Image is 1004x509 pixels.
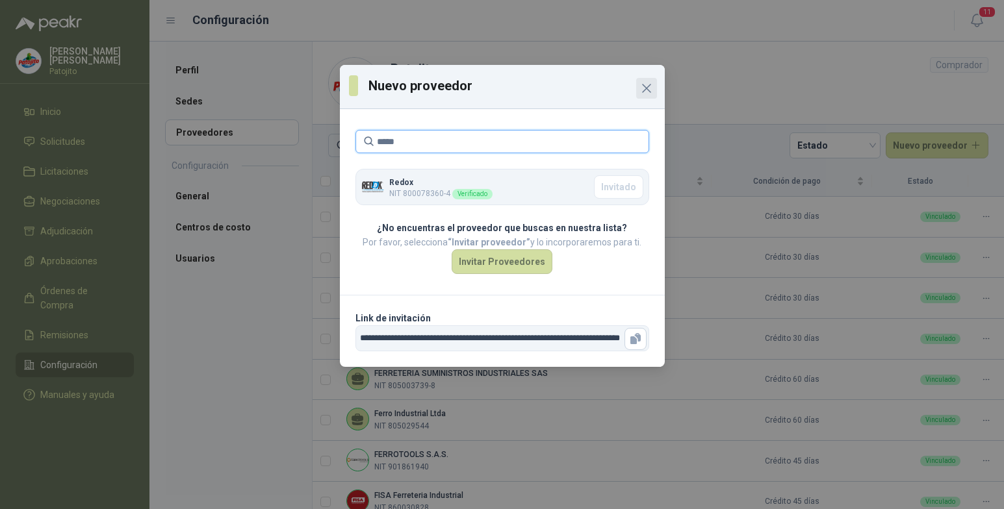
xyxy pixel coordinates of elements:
button: Invitado [594,175,643,199]
b: “Invitar proveedor” [448,237,530,247]
div: Verificado [452,189,493,199]
p: ¿No encuentras el proveedor que buscas en nuestra lista? [377,221,627,235]
button: Invitar Proveedores [452,249,552,274]
p: Por favor, selecciona y lo incorporaremos para ti. [363,235,641,249]
p: NIT 800078360 - 4 [389,189,493,199]
b: Redox [389,178,413,187]
h3: Nuevo proveedor [368,76,655,95]
img: Company Logo [361,176,384,199]
p: Link de invitación [355,311,649,325]
button: Close [636,78,657,99]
